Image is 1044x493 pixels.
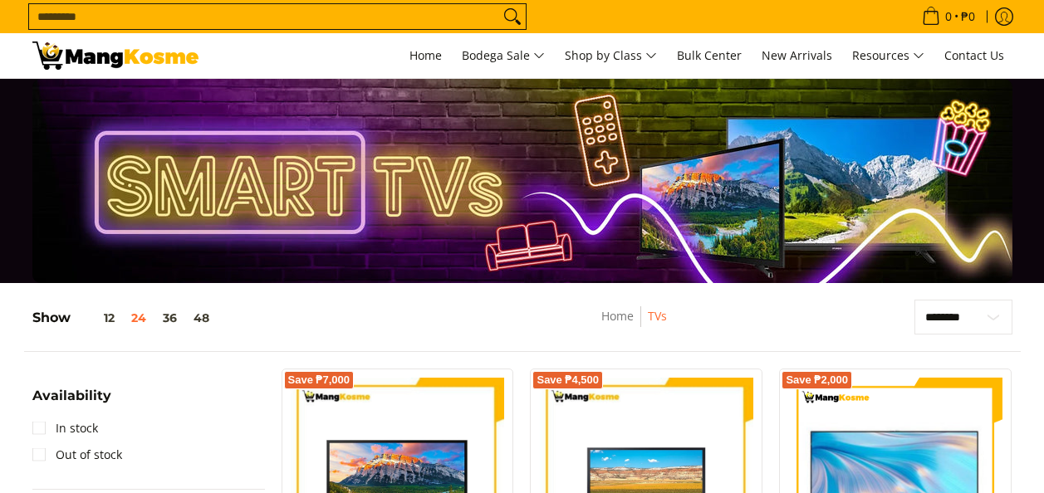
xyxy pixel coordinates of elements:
[507,306,761,344] nav: Breadcrumbs
[648,308,667,324] a: TVs
[123,311,154,325] button: 24
[462,46,545,66] span: Bodega Sale
[215,33,1012,78] nav: Main Menu
[669,33,750,78] a: Bulk Center
[499,4,526,29] button: Search
[844,33,933,78] a: Resources
[71,311,123,325] button: 12
[32,389,111,415] summary: Open
[154,311,185,325] button: 36
[852,46,924,66] span: Resources
[409,47,442,63] span: Home
[288,375,350,385] span: Save ₱7,000
[537,375,599,385] span: Save ₱4,500
[944,47,1004,63] span: Contact Us
[936,33,1012,78] a: Contact Us
[677,47,742,63] span: Bulk Center
[185,311,218,325] button: 48
[32,41,199,70] img: TVs - Premium Television Brands l Mang Kosme
[601,308,634,324] a: Home
[565,46,657,66] span: Shop by Class
[762,47,832,63] span: New Arrivals
[32,310,218,326] h5: Show
[556,33,665,78] a: Shop by Class
[32,415,98,442] a: In stock
[943,11,954,22] span: 0
[958,11,978,22] span: ₱0
[32,442,122,468] a: Out of stock
[32,389,111,403] span: Availability
[917,7,980,26] span: •
[786,375,848,385] span: Save ₱2,000
[453,33,553,78] a: Bodega Sale
[753,33,841,78] a: New Arrivals
[401,33,450,78] a: Home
